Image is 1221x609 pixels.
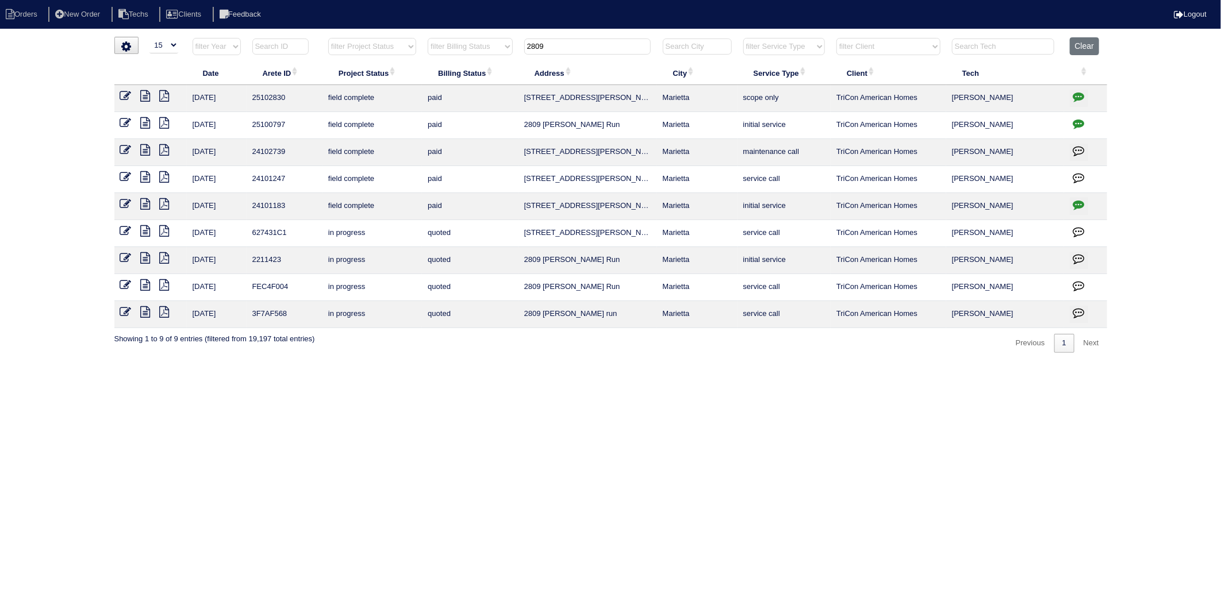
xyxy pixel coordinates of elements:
td: Marietta [657,112,738,139]
td: TriCon American Homes [831,166,946,193]
td: [PERSON_NAME] [946,85,1064,112]
td: 2809 [PERSON_NAME] Run [519,274,657,301]
td: TriCon American Homes [831,139,946,166]
a: New Order [48,10,109,18]
th: City: activate to sort column ascending [657,61,738,85]
td: Marietta [657,85,738,112]
td: quoted [422,247,518,274]
th: : activate to sort column ascending [1064,61,1107,85]
td: 24101183 [247,193,322,220]
td: 2809 [PERSON_NAME] run [519,301,657,328]
td: FEC4F004 [247,274,322,301]
td: Marietta [657,139,738,166]
td: 3F7AF568 [247,301,322,328]
td: in progress [322,301,422,328]
td: [DATE] [187,301,247,328]
td: [PERSON_NAME] [946,193,1064,220]
td: in progress [322,274,422,301]
td: [DATE] [187,85,247,112]
th: Arete ID: activate to sort column ascending [247,61,322,85]
a: Logout [1174,10,1207,18]
td: initial service [738,247,831,274]
td: maintenance call [738,139,831,166]
td: [STREET_ADDRESS][PERSON_NAME] [519,85,657,112]
td: [DATE] [187,193,247,220]
td: [STREET_ADDRESS][PERSON_NAME] [519,139,657,166]
td: paid [422,85,518,112]
a: Clients [159,10,210,18]
td: field complete [322,193,422,220]
td: [DATE] [187,112,247,139]
td: TriCon American Homes [831,193,946,220]
a: Previous [1008,334,1053,353]
td: paid [422,166,518,193]
td: 24102739 [247,139,322,166]
td: Marietta [657,274,738,301]
td: [PERSON_NAME] [946,220,1064,247]
td: 2809 [PERSON_NAME] Run [519,247,657,274]
td: in progress [322,247,422,274]
td: Marietta [657,193,738,220]
input: Search Tech [952,38,1054,55]
td: Marietta [657,301,738,328]
td: TriCon American Homes [831,85,946,112]
th: Service Type: activate to sort column ascending [738,61,831,85]
td: initial service [738,112,831,139]
td: 24101247 [247,166,322,193]
td: in progress [322,220,422,247]
th: Billing Status: activate to sort column ascending [422,61,518,85]
th: Date [187,61,247,85]
td: initial service [738,193,831,220]
td: [PERSON_NAME] [946,166,1064,193]
a: Next [1076,334,1107,353]
td: service call [738,166,831,193]
input: Search ID [252,38,309,55]
td: [PERSON_NAME] [946,247,1064,274]
td: TriCon American Homes [831,247,946,274]
li: New Order [48,7,109,22]
td: service call [738,220,831,247]
td: 25100797 [247,112,322,139]
td: [DATE] [187,274,247,301]
input: Search Address [524,38,651,55]
td: [STREET_ADDRESS][PERSON_NAME] [519,193,657,220]
td: 627431C1 [247,220,322,247]
td: Marietta [657,220,738,247]
td: [PERSON_NAME] [946,139,1064,166]
td: TriCon American Homes [831,274,946,301]
td: [DATE] [187,220,247,247]
td: field complete [322,112,422,139]
td: quoted [422,220,518,247]
td: field complete [322,166,422,193]
li: Clients [159,7,210,22]
td: 2809 [PERSON_NAME] Run [519,112,657,139]
td: quoted [422,301,518,328]
li: Feedback [213,7,270,22]
td: [STREET_ADDRESS][PERSON_NAME] [519,166,657,193]
td: 2211423 [247,247,322,274]
td: paid [422,112,518,139]
a: Techs [112,10,158,18]
input: Search City [663,38,732,55]
td: Marietta [657,247,738,274]
td: [STREET_ADDRESS][PERSON_NAME] [519,220,657,247]
td: [PERSON_NAME] [946,112,1064,139]
td: TriCon American Homes [831,301,946,328]
div: Showing 1 to 9 of 9 entries (filtered from 19,197 total entries) [114,328,315,344]
li: Techs [112,7,158,22]
td: TriCon American Homes [831,220,946,247]
td: field complete [322,85,422,112]
td: Marietta [657,166,738,193]
td: [DATE] [187,166,247,193]
td: paid [422,139,518,166]
td: scope only [738,85,831,112]
td: 25102830 [247,85,322,112]
th: Address: activate to sort column ascending [519,61,657,85]
td: paid [422,193,518,220]
button: Clear [1070,37,1099,55]
a: 1 [1054,334,1074,353]
td: TriCon American Homes [831,112,946,139]
th: Project Status: activate to sort column ascending [322,61,422,85]
td: quoted [422,274,518,301]
td: [DATE] [187,247,247,274]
